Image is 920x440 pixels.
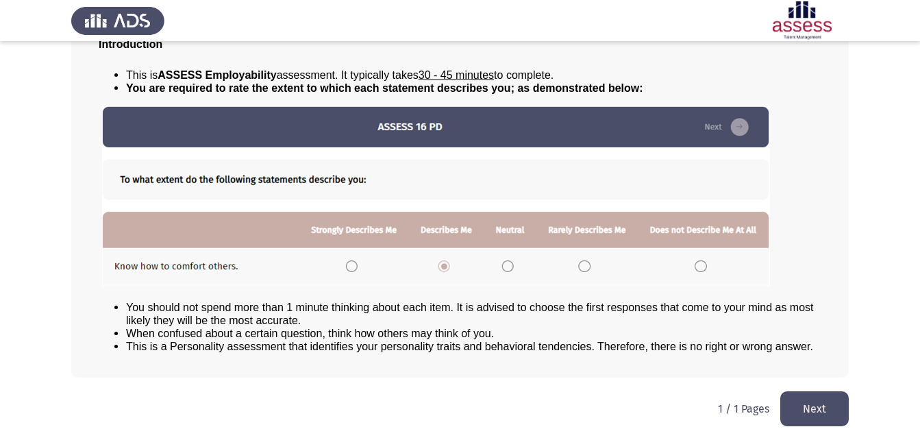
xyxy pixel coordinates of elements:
span: You are required to rate the extent to which each statement describes you; as demonstrated below: [126,82,643,94]
span: When confused about a certain question, think how others may think of you. [126,328,494,339]
b: ASSESS Employability [158,69,276,81]
span: You should not spend more than 1 minute thinking about each item. It is advised to choose the fir... [126,302,814,326]
u: 30 - 45 minutes [419,69,494,81]
p: 1 / 1 Pages [718,402,769,415]
span: This is a Personality assessment that identifies your personality traits and behavioral tendencie... [126,341,813,352]
img: Assessment logo of ASSESS Employability - EBI [756,1,849,40]
span: Introduction [99,38,162,50]
img: Assess Talent Management logo [71,1,164,40]
button: load next page [780,391,849,426]
span: This is assessment. It typically takes to complete. [126,69,554,81]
